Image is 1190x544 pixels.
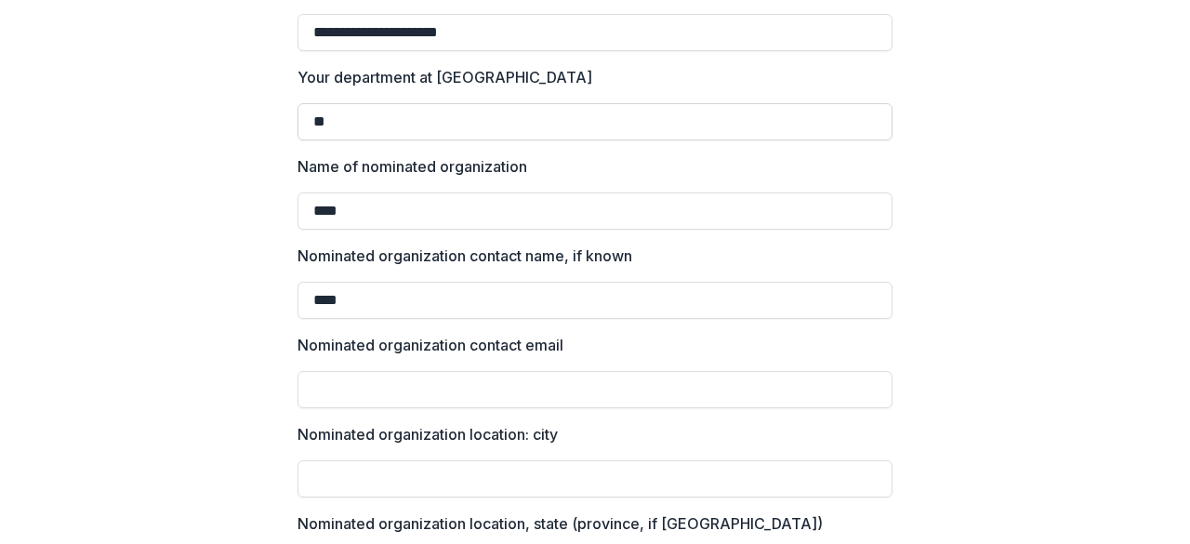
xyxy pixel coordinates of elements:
p: Your department at [GEOGRAPHIC_DATA] [297,66,592,88]
p: Nominated organization location, state (province, if [GEOGRAPHIC_DATA]) [297,512,823,535]
p: Nominated organization contact email [297,334,563,356]
p: Nominated organization contact name, if known [297,245,632,267]
p: Name of nominated organization [297,155,527,178]
p: Nominated organization location: city [297,423,558,445]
